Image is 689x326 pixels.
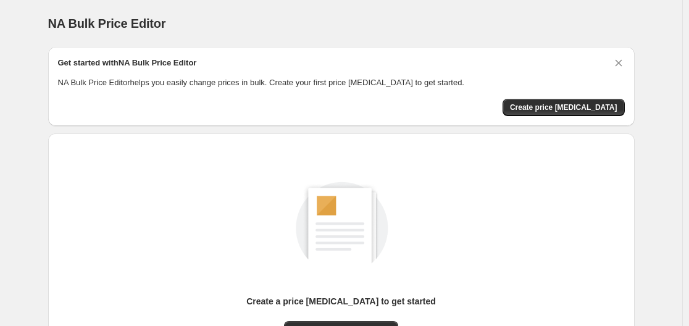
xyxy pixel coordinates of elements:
span: Create price [MEDICAL_DATA] [510,102,617,112]
span: NA Bulk Price Editor [48,17,166,30]
button: Create price change job [503,99,625,116]
button: Dismiss card [612,57,625,69]
p: NA Bulk Price Editor helps you easily change prices in bulk. Create your first price [MEDICAL_DAT... [58,77,625,89]
p: Create a price [MEDICAL_DATA] to get started [246,295,436,307]
h2: Get started with NA Bulk Price Editor [58,57,197,69]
